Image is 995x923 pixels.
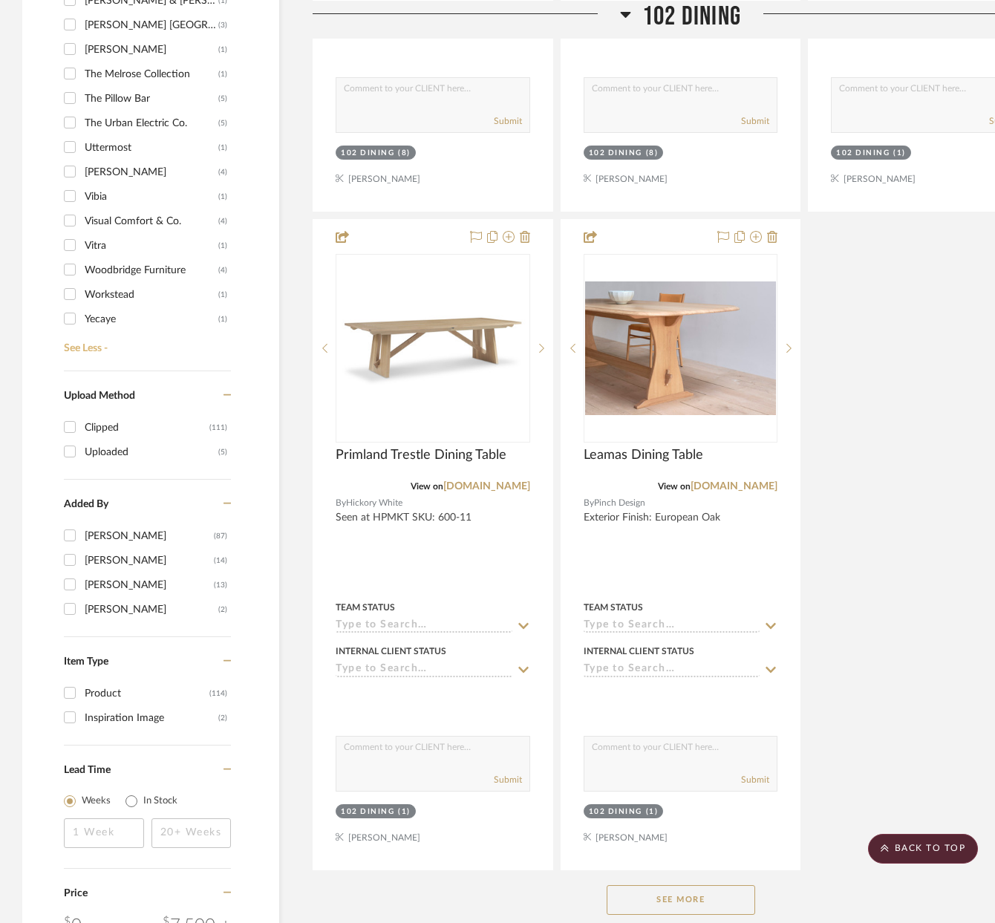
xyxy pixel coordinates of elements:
[741,114,769,128] button: Submit
[346,496,402,510] span: Hickory White
[85,62,218,86] div: The Melrose Collection
[151,818,232,848] input: 20+ Weeks
[85,87,218,111] div: The Pillow Bar
[494,114,522,128] button: Submit
[85,234,218,258] div: Vitra
[218,62,227,86] div: (1)
[209,416,227,440] div: (111)
[398,806,411,818] div: (1)
[218,234,227,258] div: (1)
[209,682,227,705] div: (114)
[218,598,227,622] div: (2)
[584,645,694,658] div: Internal Client Status
[143,794,177,809] label: In Stock
[584,601,643,614] div: Team Status
[494,773,522,786] button: Submit
[64,888,88,898] span: Price
[585,281,777,415] img: Leamas Dining Table
[589,806,642,818] div: 102 DINING
[691,481,777,492] a: [DOMAIN_NAME]
[337,307,529,389] img: Primland Trestle Dining Table
[218,209,227,233] div: (4)
[85,38,218,62] div: [PERSON_NAME]
[85,706,218,730] div: Inspiration Image
[218,136,227,160] div: (1)
[218,440,227,464] div: (5)
[411,482,443,491] span: View on
[85,160,218,184] div: [PERSON_NAME]
[443,481,530,492] a: [DOMAIN_NAME]
[85,307,218,331] div: Yecaye
[85,185,218,209] div: Vibia
[893,148,906,159] div: (1)
[836,148,890,159] div: 102 DINING
[60,331,231,355] a: See Less -
[584,663,760,677] input: Type to Search…
[85,136,218,160] div: Uttermost
[646,148,659,159] div: (8)
[398,148,411,159] div: (8)
[336,601,395,614] div: Team Status
[336,619,512,633] input: Type to Search…
[218,283,227,307] div: (1)
[64,656,108,667] span: Item Type
[218,258,227,282] div: (4)
[658,482,691,491] span: View on
[218,307,227,331] div: (1)
[85,549,214,573] div: [PERSON_NAME]
[85,111,218,135] div: The Urban Electric Co.
[85,573,214,597] div: [PERSON_NAME]
[85,13,218,37] div: [PERSON_NAME] [GEOGRAPHIC_DATA]
[85,682,209,705] div: Product
[741,773,769,786] button: Submit
[214,573,227,597] div: (13)
[82,794,111,809] label: Weeks
[64,391,135,401] span: Upload Method
[336,645,446,658] div: Internal Client Status
[85,258,218,282] div: Woodbridge Furniture
[64,499,108,509] span: Added By
[218,111,227,135] div: (5)
[218,160,227,184] div: (4)
[85,283,218,307] div: Workstead
[607,885,755,915] button: See More
[218,38,227,62] div: (1)
[218,87,227,111] div: (5)
[341,806,394,818] div: 102 DINING
[218,13,227,37] div: (3)
[85,440,218,464] div: Uploaded
[85,209,218,233] div: Visual Comfort & Co.
[218,185,227,209] div: (1)
[85,524,214,548] div: [PERSON_NAME]
[646,806,659,818] div: (1)
[336,447,506,463] span: Primland Trestle Dining Table
[584,447,703,463] span: Leamas Dining Table
[64,818,144,848] input: 1 Week
[584,619,760,633] input: Type to Search…
[594,496,645,510] span: Pinch Design
[868,834,978,864] scroll-to-top-button: BACK TO TOP
[336,496,346,510] span: By
[341,148,394,159] div: 102 DINING
[64,765,111,775] span: Lead Time
[85,416,209,440] div: Clipped
[214,549,227,573] div: (14)
[85,598,218,622] div: [PERSON_NAME]
[584,496,594,510] span: By
[589,148,642,159] div: 102 DINING
[214,524,227,548] div: (87)
[218,706,227,730] div: (2)
[336,663,512,677] input: Type to Search…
